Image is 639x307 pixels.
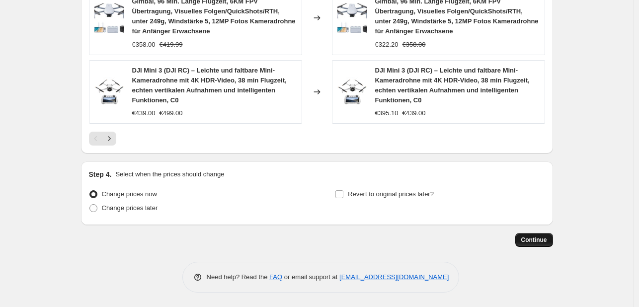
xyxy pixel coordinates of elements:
span: Continue [521,236,547,244]
span: Change prices later [102,204,158,212]
a: FAQ [269,273,282,281]
div: €358.00 [132,40,156,50]
img: 61lojhYF3jL_80x.jpg [94,3,124,33]
span: Revert to original prices later? [348,190,434,198]
a: [EMAIL_ADDRESS][DOMAIN_NAME] [339,273,449,281]
span: DJI Mini 3 (DJI RC) – Leichte und faltbare Mini-Kameradrohne mit 4K HDR-Video, 38 min Flugzeit, e... [375,67,530,104]
button: Next [102,132,116,146]
img: 61oqnyCWAhL_80x.jpg [337,77,367,107]
strike: €419.99 [160,40,183,50]
div: €322.20 [375,40,399,50]
strike: €358.00 [402,40,426,50]
strike: €439.00 [402,108,426,118]
div: €439.00 [132,108,156,118]
h2: Step 4. [89,169,112,179]
span: or email support at [282,273,339,281]
span: Need help? Read the [207,273,270,281]
span: Change prices now [102,190,157,198]
span: DJI Mini 3 (DJI RC) – Leichte und faltbare Mini-Kameradrohne mit 4K HDR-Video, 38 min Flugzeit, e... [132,67,287,104]
img: 61oqnyCWAhL_80x.jpg [94,77,124,107]
button: Continue [515,233,553,247]
strike: €499.00 [160,108,183,118]
div: €395.10 [375,108,399,118]
p: Select when the prices should change [115,169,224,179]
nav: Pagination [89,132,116,146]
img: 61lojhYF3jL_80x.jpg [337,3,367,33]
